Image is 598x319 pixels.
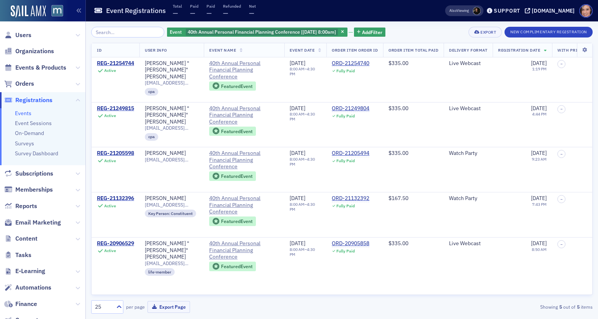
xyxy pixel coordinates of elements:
[209,60,279,80] span: 40th Annual Personal Financial Planning Conference
[97,60,134,67] div: REG-21254744
[290,60,305,67] span: [DATE]
[449,195,487,202] div: Watch Party
[431,303,593,310] div: Showing out of items
[104,68,116,73] div: Active
[15,80,34,88] span: Orders
[449,8,457,13] div: Also
[209,47,236,53] span: Event Name
[145,202,198,208] span: [EMAIL_ADDRESS][DOMAIN_NAME]
[290,112,321,122] div: –
[4,267,45,275] a: E-Learning
[209,195,279,215] span: 40th Annual Personal Financial Planning Conference
[531,105,547,112] span: [DATE]
[336,114,355,119] div: Fully Paid
[290,47,315,53] span: Event Date
[4,96,52,104] a: Registrations
[290,202,305,207] time: 8:00 AM
[336,158,355,163] div: Fully Paid
[97,47,102,53] span: ID
[388,60,408,67] span: $335.00
[173,9,178,18] span: —
[97,150,134,157] a: REG-21205598
[173,3,182,9] p: Total
[531,150,547,156] span: [DATE]
[15,150,58,157] a: Survey Dashboard
[145,133,158,141] div: cpa
[147,301,190,313] button: Export Page
[15,140,34,147] a: Surveys
[209,150,279,170] a: 40th Annual Personal Financial Planning Conference
[15,110,31,117] a: Events
[145,195,186,202] a: [PERSON_NAME]
[494,7,520,14] div: Support
[290,157,321,167] div: –
[388,47,438,53] span: Order Item Total Paid
[4,218,61,227] a: Email Marketing
[51,5,63,17] img: SailAMX
[15,267,45,275] span: E-Learning
[15,283,51,292] span: Automations
[290,202,315,212] time: 4:30 PM
[209,240,279,260] a: 40th Annual Personal Financial Planning Conference
[188,29,336,35] span: 40th Annual Personal Financial Planning Conference [[DATE] 8:00am]
[15,251,31,259] span: Tasks
[449,8,469,13] span: Viewing
[209,262,256,271] div: Featured Event
[97,240,134,247] a: REG-20906529
[388,195,408,202] span: $167.50
[579,4,593,18] span: Profile
[145,88,158,96] div: cpa
[223,9,228,18] span: —
[531,195,547,202] span: [DATE]
[532,7,575,14] div: [DOMAIN_NAME]
[126,303,145,310] label: per page
[145,105,198,125] a: [PERSON_NAME] "[PERSON_NAME]" [PERSON_NAME]
[532,156,547,162] time: 9:23 AM
[206,3,215,9] p: Paid
[575,303,581,310] strong: 5
[145,268,175,276] div: life-member
[209,171,256,181] div: Featured Event
[15,169,53,178] span: Subscriptions
[15,218,61,227] span: Email Marketing
[249,9,254,18] span: —
[170,29,182,35] span: Event
[145,80,198,86] span: [EMAIL_ADDRESS][DOMAIN_NAME]
[505,27,593,37] button: New Complimentary Registration
[531,240,547,247] span: [DATE]
[290,247,305,252] time: 8:00 AM
[449,47,487,53] span: Delivery Format
[290,156,305,162] time: 8:00 AM
[145,60,198,80] a: [PERSON_NAME] "[PERSON_NAME]" [PERSON_NAME]
[290,66,315,76] time: 4:30 PM
[290,66,305,72] time: 8:00 AM
[145,157,198,163] span: [EMAIL_ADDRESS][DOMAIN_NAME]
[532,111,547,117] time: 4:44 PM
[290,247,321,257] div: –
[449,60,487,67] div: Live Webcast
[97,105,134,112] a: REG-21249815
[332,105,369,112] a: ORD-21249804
[336,203,355,208] div: Fully Paid
[15,31,31,39] span: Users
[145,210,196,217] div: Key Person: Constituent
[336,249,355,254] div: Fully Paid
[104,113,116,118] div: Active
[221,129,252,133] div: Featured Event
[4,251,31,259] a: Tasks
[4,234,38,243] a: Content
[332,240,369,247] a: ORD-20905858
[15,63,66,72] span: Events & Products
[4,80,34,88] a: Orders
[332,150,369,157] a: ORD-21205494
[145,240,198,260] a: [PERSON_NAME] "[PERSON_NAME]" [PERSON_NAME]
[290,67,321,76] div: –
[15,47,54,55] span: Organizations
[4,300,37,308] a: Finance
[4,169,53,178] a: Subscriptions
[336,68,355,73] div: Fully Paid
